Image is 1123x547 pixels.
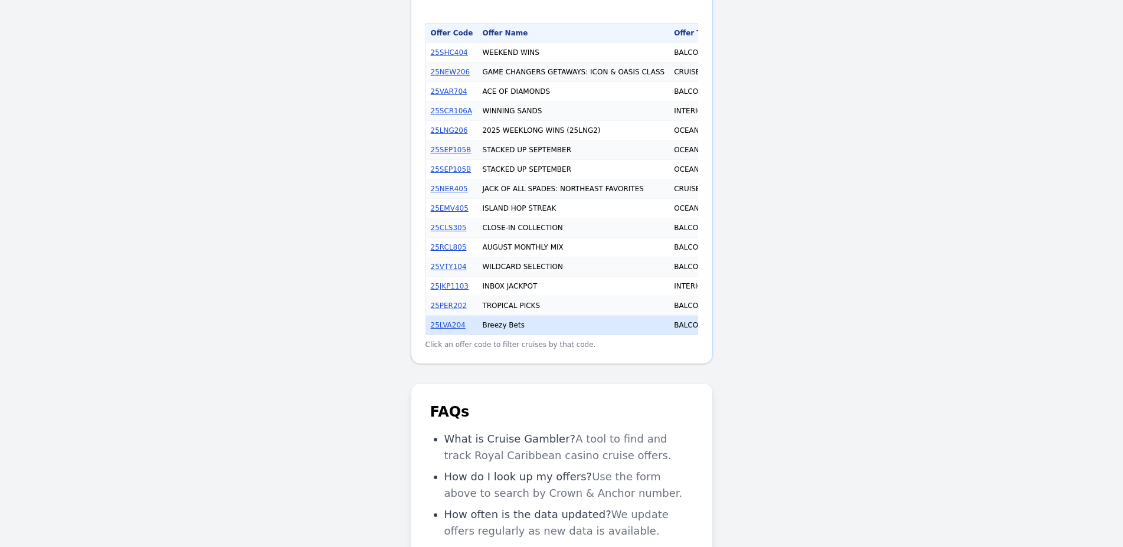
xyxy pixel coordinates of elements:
a: 25SEP105B [431,146,472,154]
td: GAME CHANGERS GETAWAYS: ICON & OASIS CLASS [477,63,669,82]
td: CLOSE-IN COLLECTION [477,218,669,238]
a: 25SEP105B [431,165,472,173]
td: WEEKEND WINS [477,43,669,63]
td: STACKED UP SEPTEMBER [477,140,669,160]
a: 25CLS305 [431,224,467,232]
td: JACK OF ALL SPADES: NORTHEAST FAVORITES [477,179,669,199]
a: 25EMV405 [431,204,469,212]
td: INBOX JACKPOT [477,277,669,296]
li: How often is the data updated? [444,506,693,539]
a: 25VAR704 [431,87,467,96]
li: How do I look up my offers? [444,469,693,502]
a: 25NER405 [431,185,468,193]
h2: FAQs [430,402,693,421]
td: Breezy Bets [477,316,669,335]
a: 25LNG206 [431,126,468,135]
a: 25JKP1103 [431,282,469,290]
td: STACKED UP SEPTEMBER [477,160,669,179]
a: 25NEW206 [431,68,470,76]
td: AUGUST MONTHLY MIX [477,238,669,257]
a: 25VTY104 [431,263,467,271]
a: 25PER202 [431,302,467,310]
a: 25LVA204 [431,321,466,329]
li: What is Cruise Gambler? [444,431,693,464]
td: ACE OF DIAMONDS [477,82,669,101]
td: ISLAND HOP STREAK [477,199,669,218]
th: Offer Code [425,24,477,43]
td: WILDCARD SELECTION [477,257,669,277]
td: TROPICAL PICKS [477,296,669,316]
div: Click an offer code to filter cruises by that code. [425,340,698,349]
th: Offer Name [477,24,669,43]
td: 2025 WEEKLONG WINS (25LNG2) [477,121,669,140]
a: 25SHC404 [431,48,468,57]
td: WINNING SANDS [477,101,669,121]
a: 25SCR106A [431,107,473,115]
a: 25RCL805 [431,243,467,251]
